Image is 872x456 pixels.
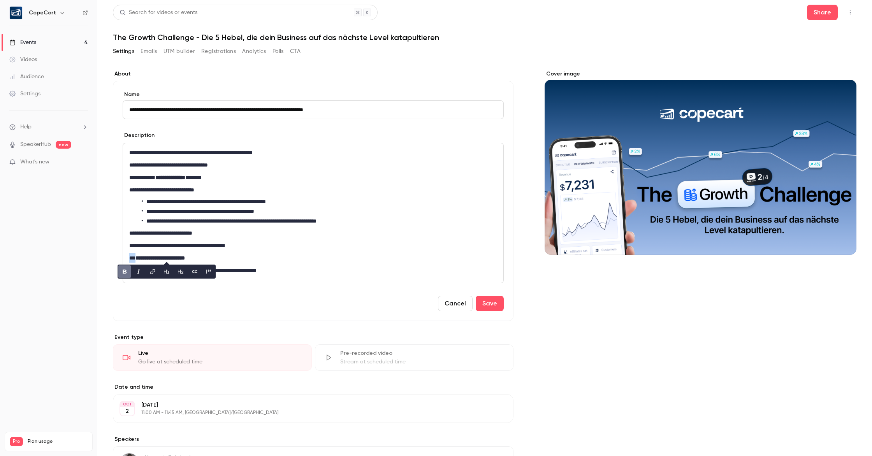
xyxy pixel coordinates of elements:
button: blockquote [202,265,215,278]
a: SpeakerHub [20,140,51,149]
section: Cover image [545,70,856,255]
button: bold [118,265,131,278]
h1: The Growth Challenge - Die 5 Hebel, die dein Business auf das nächste Level katapultieren [113,33,856,42]
div: Search for videos or events [120,9,197,17]
div: Videos [9,56,37,63]
button: Cancel [438,296,473,311]
div: Stream at scheduled time [340,358,504,366]
div: Pre-recorded videoStream at scheduled time [315,344,514,371]
button: Share [807,5,838,20]
button: Registrations [201,45,236,58]
p: Event type [113,333,513,341]
span: Pro [10,437,23,446]
div: Events [9,39,36,46]
h6: CopeCart [29,9,56,17]
div: Go live at scheduled time [138,358,302,366]
p: 2 [126,407,129,415]
button: link [146,265,159,278]
label: Cover image [545,70,856,78]
div: Audience [9,73,44,81]
button: Settings [113,45,134,58]
button: CTA [290,45,301,58]
div: editor [123,143,503,283]
label: Speakers [113,435,513,443]
label: Name [123,91,504,98]
div: OCT [120,402,134,407]
li: help-dropdown-opener [9,123,88,131]
button: Polls [272,45,284,58]
button: Analytics [242,45,266,58]
div: Live [138,349,302,357]
label: About [113,70,513,78]
button: UTM builder [163,45,195,58]
button: Save [476,296,504,311]
p: [DATE] [141,401,472,409]
div: LiveGo live at scheduled time [113,344,312,371]
img: CopeCart [10,7,22,19]
span: new [56,141,71,149]
label: Date and time [113,383,513,391]
section: description [123,143,504,283]
div: Settings [9,90,40,98]
span: What's new [20,158,49,166]
button: Emails [141,45,157,58]
button: italic [132,265,145,278]
span: Help [20,123,32,131]
label: Description [123,132,155,139]
span: Plan usage [28,438,88,445]
div: Pre-recorded video [340,349,504,357]
p: 11:00 AM - 11:45 AM, [GEOGRAPHIC_DATA]/[GEOGRAPHIC_DATA] [141,410,472,416]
